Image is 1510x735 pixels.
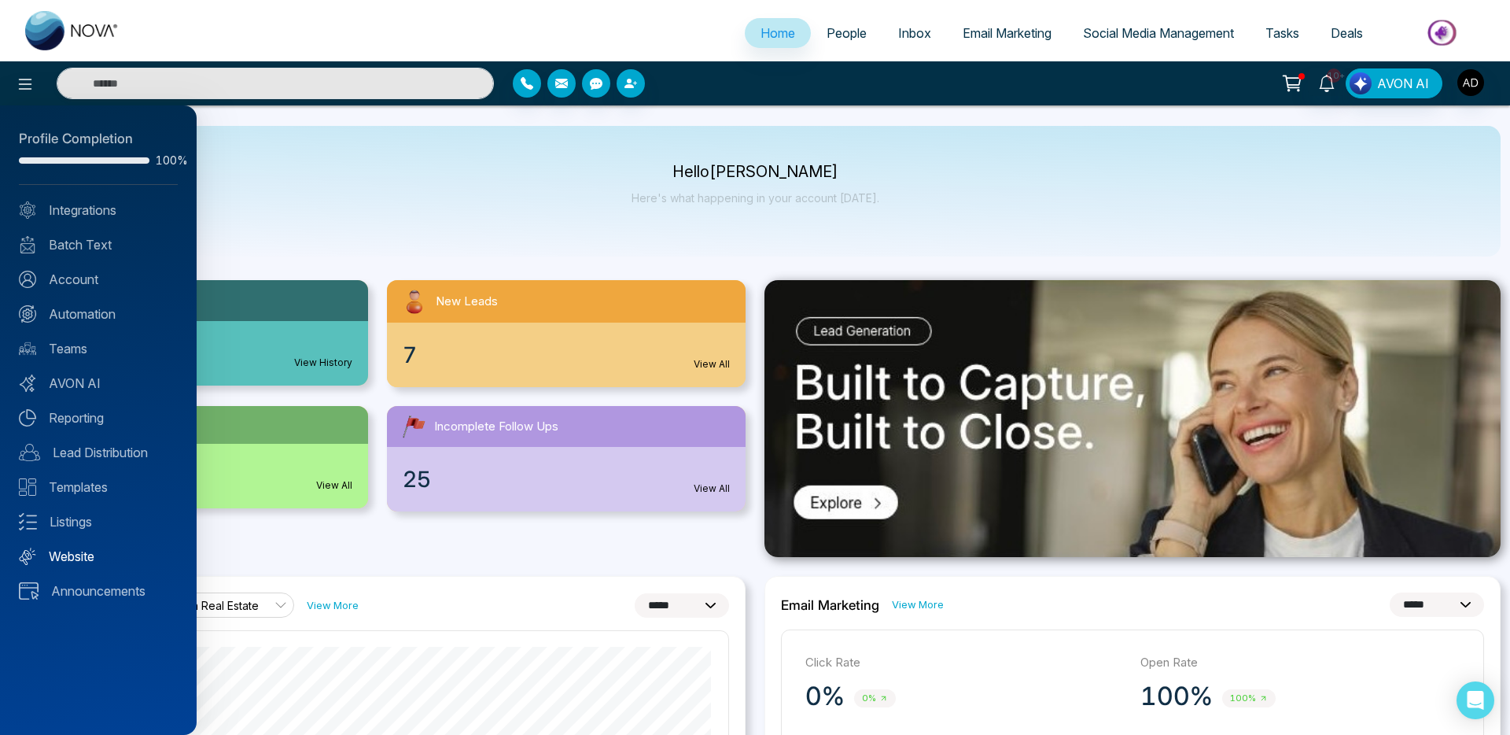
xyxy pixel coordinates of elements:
a: Automation [19,305,178,323]
img: team.svg [19,340,36,357]
img: batch_text_white.png [19,236,36,253]
a: Lead Distribution [19,443,178,462]
a: Reporting [19,408,178,427]
img: Account.svg [19,271,36,288]
img: Automation.svg [19,305,36,323]
a: Website [19,547,178,566]
span: 100% [156,155,178,166]
a: Integrations [19,201,178,220]
img: Listings.svg [19,513,37,530]
a: Account [19,270,178,289]
img: Reporting.svg [19,409,36,427]
a: Templates [19,478,178,497]
div: Profile Completion [19,129,178,150]
a: AVON AI [19,374,178,393]
img: Templates.svg [19,478,36,496]
a: Listings [19,512,178,531]
a: Announcements [19,582,178,600]
img: announcements.svg [19,582,39,600]
img: Integrated.svg [19,201,36,219]
div: Open Intercom Messenger [1457,681,1494,719]
img: Website.svg [19,548,36,565]
img: Avon-AI.svg [19,375,36,392]
a: Batch Text [19,235,178,254]
img: Lead-dist.svg [19,444,40,461]
a: Teams [19,339,178,358]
